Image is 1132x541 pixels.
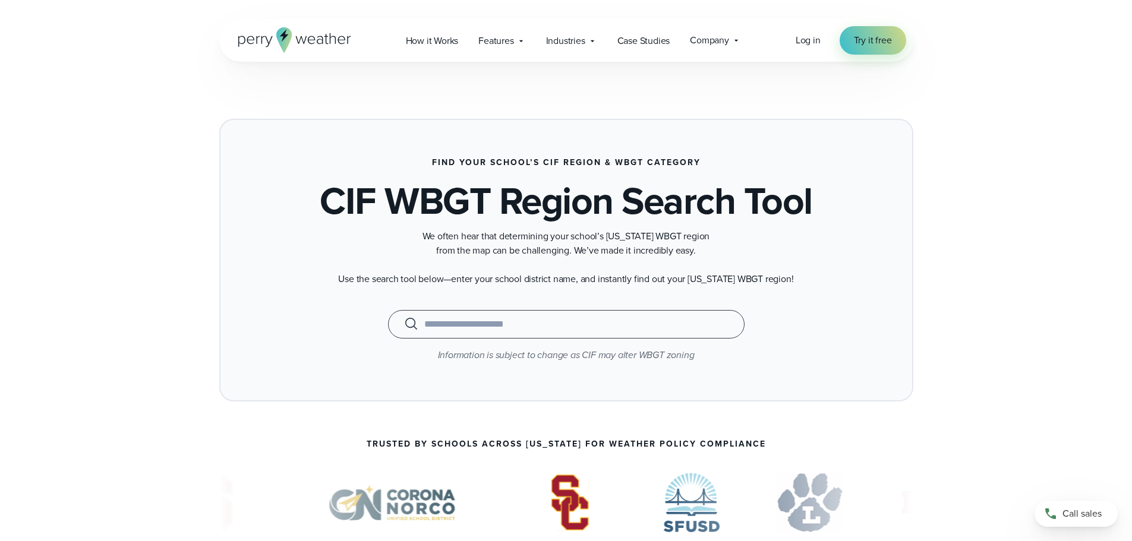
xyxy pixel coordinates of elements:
[900,473,959,532] div: 6 of 7
[307,473,476,532] img: Corona-Norco-Unified-School-District.svg
[690,33,729,48] span: Company
[178,473,251,532] div: 1 of 7
[329,229,804,258] p: We often hear that determining your school’s [US_STATE] WBGT region from the map can be challengi...
[478,34,513,48] span: Features
[854,33,892,48] span: Try it free
[534,473,607,532] img: University-of-Southern-California-USC.svg
[367,439,766,449] p: Trusted by Schools Across [US_STATE] for Weather Policy Compliance
[663,473,720,532] img: San Fransisco Unified School District
[617,34,670,48] span: Case Studies
[406,34,459,48] span: How it Works
[546,34,585,48] span: Industries
[534,473,607,532] div: 3 of 7
[607,29,680,53] a: Case Studies
[840,26,906,55] a: Try it free
[432,158,701,167] h3: Find Your School’s CIF Region & WBGT Category
[777,473,843,532] div: 5 of 7
[1035,501,1118,527] a: Call sales
[178,473,251,532] img: Stanford-University.svg
[796,33,821,47] span: Log in
[1062,507,1102,521] span: Call sales
[663,473,720,532] div: 4 of 7
[396,29,469,53] a: How it Works
[307,473,476,532] div: 2 of 7
[320,182,812,220] h1: CIF WBGT Region Search Tool
[796,33,821,48] a: Log in
[329,272,804,286] p: Use the search tool below—enter your school district name, and instantly find out your [US_STATE]...
[254,348,879,362] p: Information is subject to change as CIF may alter WBGT zoning
[219,473,913,538] div: slideshow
